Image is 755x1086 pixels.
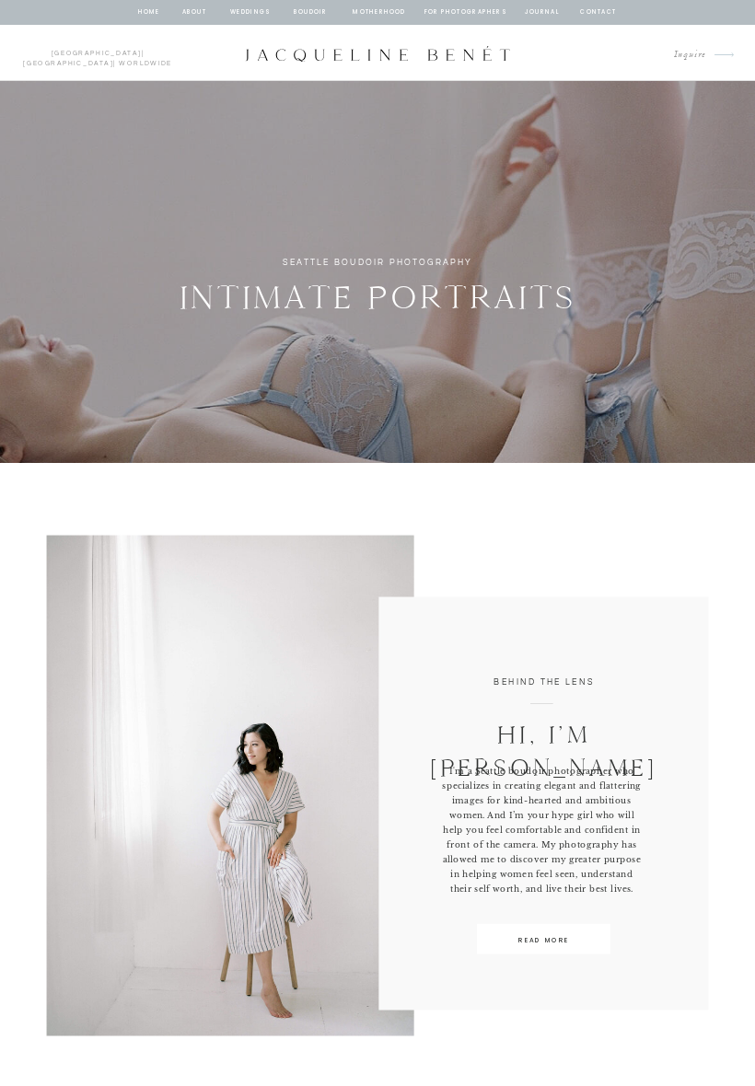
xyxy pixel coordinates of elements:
[17,50,178,57] p: | | Worldwide
[181,7,208,18] a: about
[429,719,658,747] p: Hi, I’m [PERSON_NAME]
[353,7,405,18] a: Motherhood
[523,7,562,18] a: journal
[52,51,142,57] a: [GEOGRAPHIC_DATA]
[293,7,329,18] a: BOUDOIR
[486,935,601,946] a: READ MORE
[275,255,481,270] h1: Seattle Boudoir Photography
[424,7,506,18] a: for photographers
[23,60,113,66] a: [GEOGRAPHIC_DATA]
[228,7,271,18] a: Weddings
[177,272,579,317] h2: Intimate Portraits
[482,676,606,689] h3: behind the lens
[440,765,644,895] p: I'm a Seattle boudoir photographer who specializes in creating elegant and flattering images for ...
[137,7,161,18] a: home
[664,46,706,63] a: Inquire
[578,7,619,18] a: contact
